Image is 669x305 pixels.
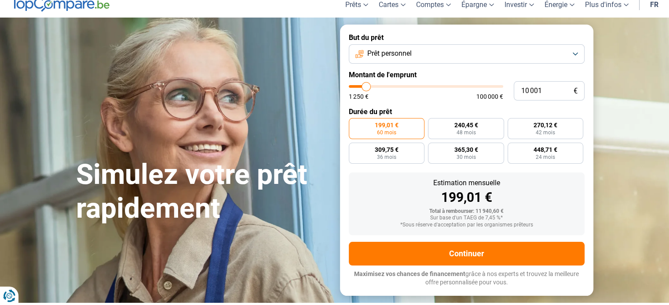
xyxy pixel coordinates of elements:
[367,49,412,58] span: Prêt personnel
[349,71,585,79] label: Montant de l'emprunt
[375,147,398,153] span: 309,75 €
[456,130,475,135] span: 48 mois
[456,154,475,160] span: 30 mois
[534,147,557,153] span: 448,71 €
[356,191,578,204] div: 199,01 €
[349,93,369,100] span: 1 250 €
[356,208,578,215] div: Total à rembourser: 11 940,60 €
[375,122,398,128] span: 199,01 €
[356,222,578,228] div: *Sous réserve d'acceptation par les organismes prêteurs
[349,242,585,266] button: Continuer
[534,122,557,128] span: 270,12 €
[536,154,555,160] span: 24 mois
[349,270,585,287] p: grâce à nos experts et trouvez la meilleure offre personnalisée pour vous.
[454,122,478,128] span: 240,45 €
[356,179,578,187] div: Estimation mensuelle
[356,215,578,221] div: Sur base d'un TAEG de 7,45 %*
[377,154,396,160] span: 36 mois
[476,93,503,100] span: 100 000 €
[349,33,585,42] label: But du prêt
[454,147,478,153] span: 365,30 €
[574,87,578,95] span: €
[76,158,329,226] h1: Simulez votre prêt rapidement
[349,44,585,64] button: Prêt personnel
[354,270,465,277] span: Maximisez vos chances de financement
[349,108,585,116] label: Durée du prêt
[536,130,555,135] span: 42 mois
[377,130,396,135] span: 60 mois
